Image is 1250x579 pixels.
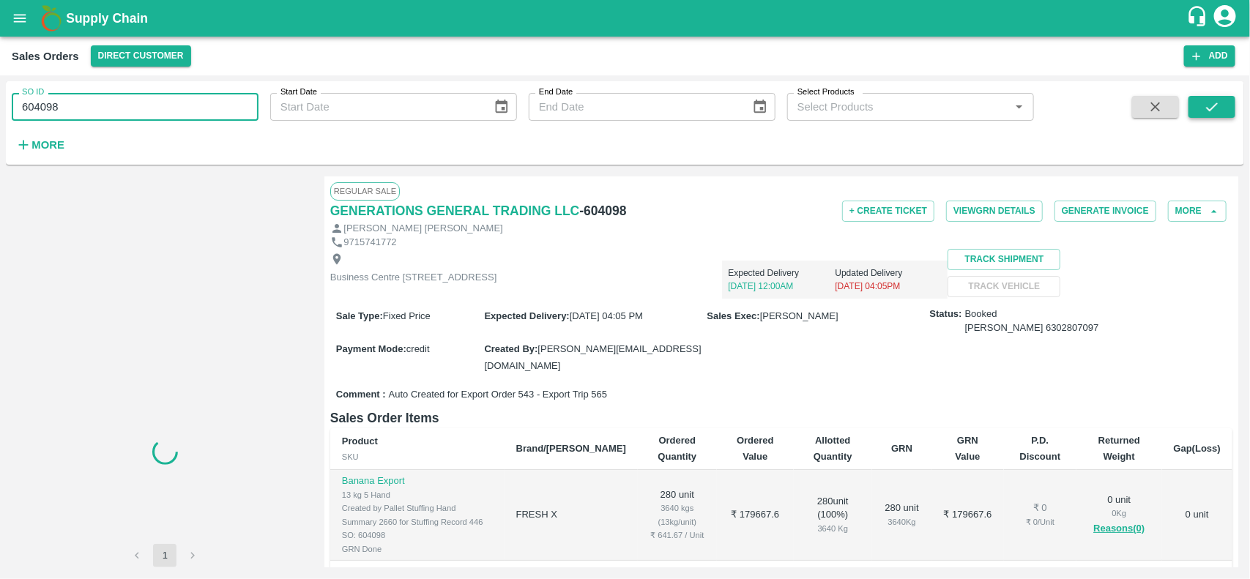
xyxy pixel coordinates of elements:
input: Start Date [270,93,482,121]
label: Expected Delivery : [484,310,569,321]
div: 280 unit ( 100 %) [806,495,860,536]
td: ₹ 179667.6 [717,470,794,561]
b: P.D. Discount [1020,435,1061,462]
div: GRN Done [342,542,493,556]
b: Gap(Loss) [1174,443,1221,454]
label: SO ID [22,86,44,98]
p: Business Centre [STREET_ADDRESS] [330,271,497,285]
button: Reasons(0) [1088,520,1150,537]
b: GRN Value [956,435,981,462]
p: Banana Export [342,474,493,488]
label: Select Products [797,86,855,98]
label: End Date [539,86,573,98]
button: Choose date [746,93,774,121]
p: Banana Export [342,565,493,579]
div: SKU [342,450,493,463]
button: open drawer [3,1,37,35]
p: [DATE] 04:05PM [835,280,942,293]
b: Product [342,436,378,447]
label: Sales Exec : [707,310,760,321]
span: [PERSON_NAME] [760,310,838,321]
button: More [1168,201,1227,222]
div: ₹ 0 [1016,501,1065,515]
label: Status: [930,307,962,321]
p: [PERSON_NAME] [PERSON_NAME] [343,222,502,236]
button: + Create Ticket [842,201,934,222]
input: Enter SO ID [12,93,258,121]
button: Track Shipment [948,249,1060,270]
b: Supply Chain [66,11,148,26]
button: Select DC [91,45,191,67]
p: Updated Delivery [835,266,942,280]
b: Allotted Quantity [814,435,852,462]
strong: More [31,139,64,151]
div: ₹ 0 / Unit [1016,515,1065,528]
span: [DATE] 04:05 PM [570,310,643,321]
div: 3640 Kg [806,522,860,535]
span: [PERSON_NAME][EMAIL_ADDRESS][DOMAIN_NAME] [484,343,701,370]
a: GENERATIONS GENERAL TRADING LLC [330,201,580,221]
div: customer-support [1186,5,1212,31]
button: Generate Invoice [1054,201,1156,222]
span: credit [406,343,430,354]
button: page 1 [153,544,176,567]
label: Comment : [336,388,386,402]
label: Start Date [280,86,317,98]
span: Auto Created for Export Order 543 - Export Trip 565 [389,388,607,402]
b: Ordered Value [737,435,774,462]
td: FRESH X [505,470,638,561]
label: Created By : [484,343,537,354]
input: End Date [529,93,740,121]
button: Add [1184,45,1235,67]
h6: - 604098 [579,201,626,221]
input: Select Products [792,97,1005,116]
div: ₹ 641.67 / Unit [650,528,705,542]
td: 280 unit [638,470,717,561]
button: Open [1010,97,1029,116]
span: Booked [965,307,1099,335]
a: Supply Chain [66,8,1186,29]
div: 13 kg 5 Hand [342,488,493,501]
div: 3640 kgs (13kg/unit) [650,501,705,528]
b: GRN [891,443,912,454]
div: [PERSON_NAME] 6302807097 [965,321,1099,335]
p: 9715741772 [343,236,396,250]
button: Choose date [488,93,516,121]
div: 3640 Kg [884,515,920,528]
span: Regular Sale [330,182,400,200]
div: Created by Pallet Stuffing Hand Summary 2660 for Stuffing Record 446 SO: 604098 [342,501,493,542]
p: [DATE] 12:00AM [728,280,835,293]
img: logo [37,4,66,33]
b: Ordered Quantity [658,435,697,462]
b: Returned Weight [1098,435,1140,462]
div: account of current user [1212,3,1238,34]
nav: pagination navigation [123,544,207,567]
h6: Sales Order Items [330,408,1232,428]
button: ViewGRN Details [946,201,1043,222]
button: More [12,132,68,157]
div: Sales Orders [12,47,79,66]
b: Brand/[PERSON_NAME] [516,443,626,454]
span: Fixed Price [383,310,431,321]
p: Expected Delivery [728,266,835,280]
div: 280 unit [884,501,920,528]
td: 0 unit [1162,470,1232,561]
label: Sale Type : [336,310,383,321]
label: Payment Mode : [336,343,406,354]
td: ₹ 179667.6 [931,470,1003,561]
div: 0 Kg [1088,507,1150,520]
div: 0 unit [1088,493,1150,537]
